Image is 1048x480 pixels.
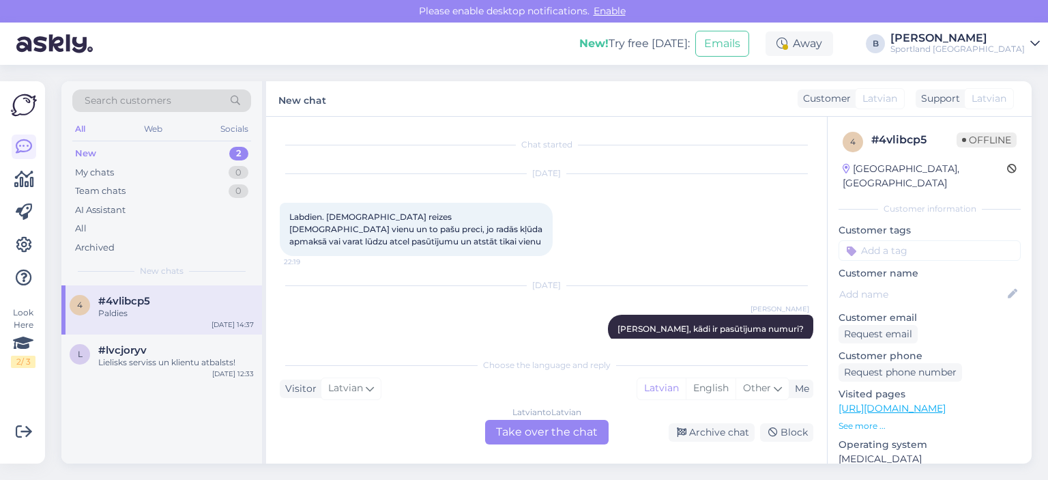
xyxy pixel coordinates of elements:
b: New! [579,37,609,50]
div: [DATE] [280,279,813,292]
span: #4vlibcp5 [98,295,150,307]
div: [DATE] 12:33 [212,369,254,379]
button: Emails [695,31,749,57]
p: Customer name [839,266,1021,281]
div: B [866,34,885,53]
span: Labdien. [DEMOGRAPHIC_DATA] reizes [DEMOGRAPHIC_DATA] vienu un to pašu preci, jo radās kļūda apma... [289,212,544,246]
span: 4 [77,300,83,310]
span: Latvian [328,381,363,396]
p: See more ... [839,420,1021,432]
div: # 4vlibcp5 [871,132,957,148]
div: Archived [75,241,115,255]
span: l [78,349,83,359]
span: New chats [140,265,184,277]
div: 0 [229,166,248,180]
span: #lvcjoryv [98,344,147,356]
div: Socials [218,120,251,138]
p: Operating system [839,438,1021,452]
div: Choose the language and reply [280,359,813,371]
p: Visited pages [839,387,1021,401]
div: Chat started [280,139,813,151]
div: Lielisks serviss un klientu atbalsts! [98,356,254,369]
div: Visitor [280,382,317,396]
div: AI Assistant [75,203,126,217]
div: 2 [229,147,248,160]
label: New chat [278,89,326,108]
span: Other [743,382,771,394]
p: [MEDICAL_DATA] [839,452,1021,466]
div: Try free [DATE]: [579,36,690,52]
div: Latvian [637,378,686,399]
div: Team chats [75,184,126,198]
span: 4 [850,137,856,147]
div: Block [760,423,813,442]
div: Customer information [839,203,1021,215]
div: Archive chat [669,423,755,442]
p: Customer tags [839,223,1021,238]
div: Take over the chat [485,420,609,444]
div: [DATE] [280,167,813,180]
div: New [75,147,96,160]
span: Latvian [972,91,1006,106]
div: [GEOGRAPHIC_DATA], [GEOGRAPHIC_DATA] [843,162,1007,190]
div: Customer [798,91,851,106]
span: Search customers [85,94,171,108]
p: Customer phone [839,349,1021,363]
div: Me [789,382,809,396]
div: Request phone number [839,363,962,382]
a: [PERSON_NAME]Sportland [GEOGRAPHIC_DATA] [890,33,1040,55]
div: Sportland [GEOGRAPHIC_DATA] [890,44,1025,55]
a: [URL][DOMAIN_NAME] [839,402,946,414]
input: Add name [839,287,1005,302]
div: All [75,222,87,236]
div: Request email [839,325,918,343]
div: Look Here [11,307,35,368]
p: Customer email [839,311,1021,325]
div: All [72,120,88,138]
span: Latvian [862,91,897,106]
span: Offline [957,132,1017,147]
div: Support [916,91,960,106]
img: Askly Logo [11,92,37,118]
span: Enable [589,5,630,17]
span: [PERSON_NAME], kādi ir pasūtījuma numuri? [617,324,804,334]
div: English [686,378,736,399]
div: Latvian to Latvian [512,406,581,419]
div: Paldies [98,307,254,320]
div: [DATE] 14:37 [212,320,254,330]
div: [PERSON_NAME] [890,33,1025,44]
div: 2 / 3 [11,356,35,368]
span: [PERSON_NAME] [751,304,809,314]
div: Web [141,120,165,138]
div: 0 [229,184,248,198]
div: My chats [75,166,114,180]
span: 22:19 [284,257,335,267]
input: Add a tag [839,240,1021,261]
div: Away [766,31,833,56]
